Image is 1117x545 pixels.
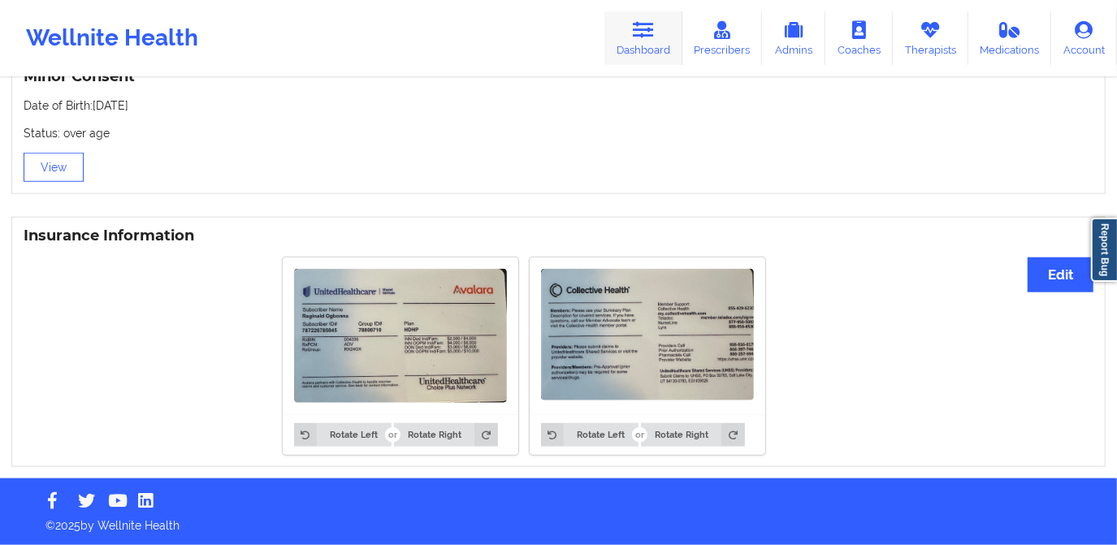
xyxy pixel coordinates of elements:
[968,11,1052,65] a: Medications
[1051,11,1117,65] a: Account
[34,506,1083,534] p: © 2025 by Wellnite Health
[24,97,1093,114] p: Date of Birth: [DATE]
[893,11,968,65] a: Therapists
[1028,257,1093,292] button: Edit
[541,423,639,446] button: Rotate Left
[682,11,763,65] a: Prescribers
[604,11,682,65] a: Dashboard
[24,153,84,182] button: View
[24,227,1093,245] h3: Insurance Information
[541,269,754,400] img: Reginald C Ogbonna II
[24,67,1093,86] h3: Minor Consent
[641,423,744,446] button: Rotate Right
[294,423,392,446] button: Rotate Left
[294,269,507,403] img: Reginald C Ogbonna II
[1091,218,1117,282] a: Report Bug
[394,423,497,446] button: Rotate Right
[24,125,1093,141] p: Status: over age
[825,11,893,65] a: Coaches
[762,11,825,65] a: Admins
